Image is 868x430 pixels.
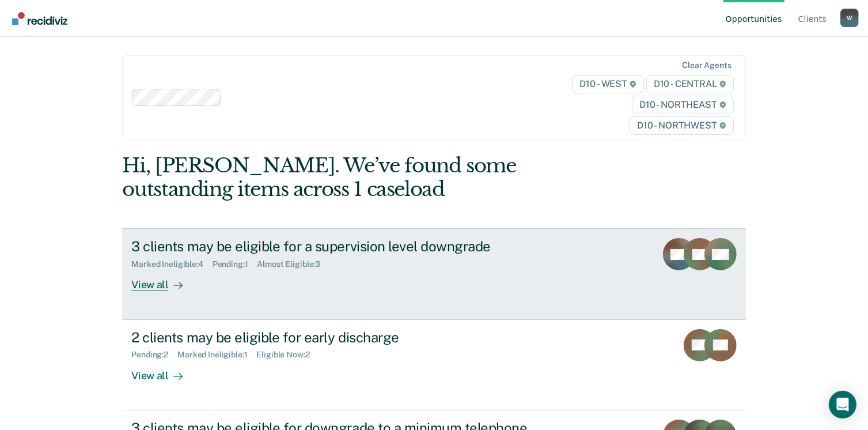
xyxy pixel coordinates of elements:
div: Hi, [PERSON_NAME]. We’ve found some outstanding items across 1 caseload [122,154,621,201]
div: View all [131,360,196,382]
div: Marked Ineligible : 4 [131,259,212,269]
button: Profile dropdown button [840,9,859,27]
div: 2 clients may be eligible for early discharge [131,329,536,346]
span: D10 - NORTHEAST [632,96,733,114]
span: D10 - NORTHWEST [630,116,733,135]
a: 3 clients may be eligible for a supervision level downgradeMarked Ineligible:4Pending:1Almost Eli... [122,228,745,319]
div: Eligible Now : 2 [257,350,319,360]
span: D10 - CENTRAL [646,75,734,93]
div: Almost Eligible : 3 [257,259,330,269]
div: Marked Ineligible : 1 [177,350,256,360]
div: Pending : 2 [131,350,177,360]
img: Recidiviz [12,12,67,25]
div: 3 clients may be eligible for a supervision level downgrade [131,238,536,255]
div: Open Intercom Messenger [829,391,856,418]
div: Clear agents [682,61,731,70]
a: 2 clients may be eligible for early dischargePending:2Marked Ineligible:1Eligible Now:2View all [122,320,745,410]
span: D10 - WEST [573,75,644,93]
div: W [840,9,859,27]
div: View all [131,269,196,292]
div: Pending : 1 [213,259,257,269]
